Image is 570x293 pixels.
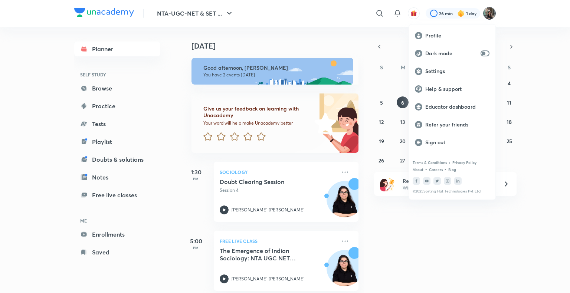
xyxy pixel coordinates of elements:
[425,86,489,92] p: Help & support
[413,160,447,165] a: Terms & Conditions
[425,139,489,146] p: Sign out
[409,27,495,45] a: Profile
[413,189,492,194] p: © 2025 Sorting Hat Technologies Pvt Ltd
[413,167,423,172] a: About
[448,167,456,172] a: Blog
[409,80,495,98] a: Help & support
[425,32,489,39] p: Profile
[444,166,447,172] div: •
[429,167,443,172] a: Careers
[425,50,478,57] p: Dark mode
[409,98,495,116] a: Educator dashboard
[448,159,451,166] div: •
[425,121,489,128] p: Refer your friends
[425,103,489,110] p: Educator dashboard
[409,116,495,134] a: Refer your friends
[452,160,476,165] a: Privacy Policy
[504,264,562,285] iframe: Help widget launcher
[409,62,495,80] a: Settings
[425,68,489,75] p: Settings
[425,166,427,172] div: •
